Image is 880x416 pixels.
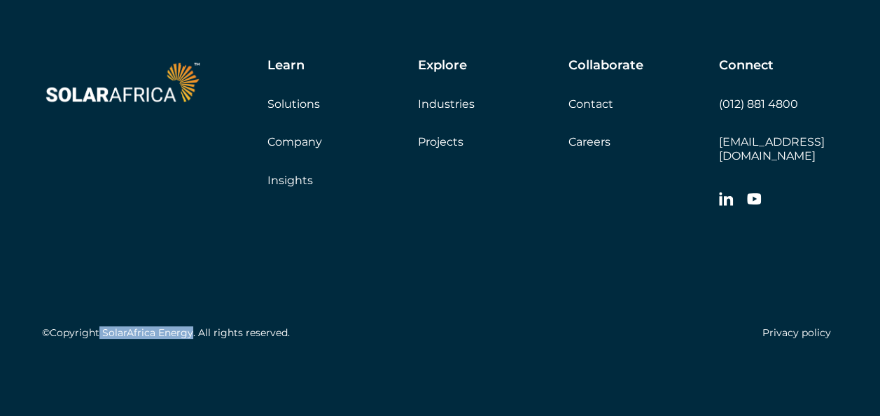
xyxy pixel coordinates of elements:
a: Privacy policy [762,326,831,339]
a: Insights [267,174,313,187]
a: Contact [568,97,613,111]
a: Industries [418,97,475,111]
a: (012) 881 4800 [719,97,798,111]
a: Solutions [267,97,320,111]
a: Company [267,135,322,148]
h5: Explore [418,58,467,74]
h5: Collaborate [568,58,643,74]
h5: Connect [719,58,774,74]
h5: ©Copyright SolarAfrica Energy. All rights reserved. [42,327,290,339]
h5: Learn [267,58,305,74]
a: Projects [418,135,463,148]
a: [EMAIL_ADDRESS][DOMAIN_NAME] [719,135,825,162]
a: Careers [568,135,610,148]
